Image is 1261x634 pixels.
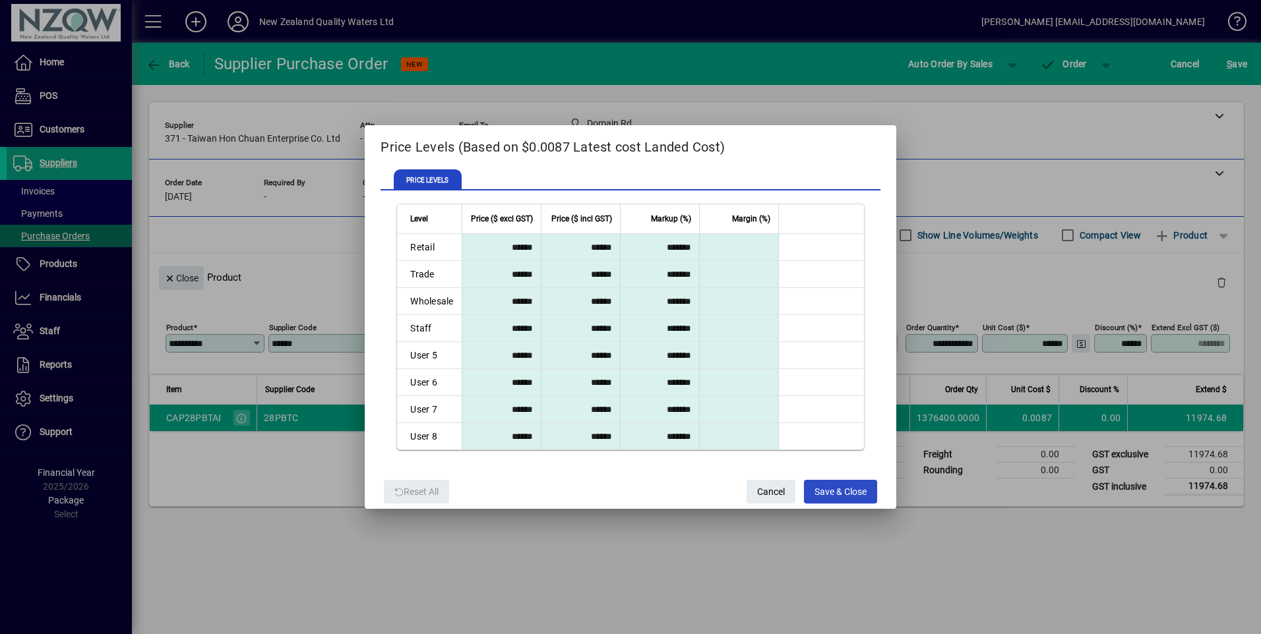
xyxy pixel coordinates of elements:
td: Staff [397,315,461,342]
button: Save & Close [804,480,877,504]
span: Markup (%) [651,212,691,226]
button: Cancel [747,480,795,504]
span: Cancel [757,481,785,503]
span: Price ($ excl GST) [471,212,533,226]
td: User 7 [397,396,461,423]
span: Price ($ incl GST) [551,212,612,226]
td: User 5 [397,342,461,369]
td: Wholesale [397,288,461,315]
td: Trade [397,261,461,288]
span: Save & Close [815,481,867,503]
span: PRICE LEVELS [394,169,461,190]
td: Retail [397,234,461,261]
td: User 6 [397,369,461,396]
span: Level [410,212,428,226]
td: User 8 [397,423,461,449]
span: Margin (%) [732,212,770,226]
h2: Price Levels (Based on $0.0087 Latest cost Landed Cost) [365,125,896,163]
